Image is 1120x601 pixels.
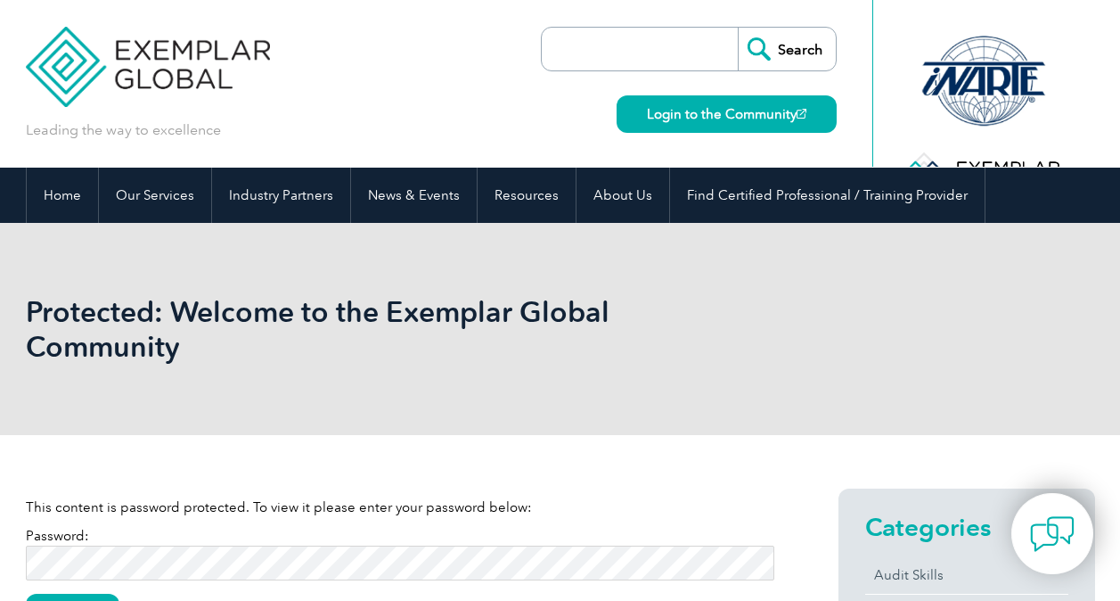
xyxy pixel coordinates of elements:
[670,168,985,223] a: Find Certified Professional / Training Provider
[26,498,774,517] p: This content is password protected. To view it please enter your password below:
[576,168,669,223] a: About Us
[865,513,1068,541] h2: Categories
[26,120,221,140] p: Leading the way to excellence
[99,168,211,223] a: Our Services
[865,556,1068,594] a: Audit Skills
[738,28,836,70] input: Search
[26,528,774,571] label: Password:
[797,109,806,119] img: open_square.png
[26,294,710,364] h1: Protected: Welcome to the Exemplar Global Community
[212,168,350,223] a: Industry Partners
[27,168,98,223] a: Home
[26,546,774,580] input: Password:
[617,95,837,133] a: Login to the Community
[1030,512,1075,556] img: contact-chat.png
[351,168,477,223] a: News & Events
[478,168,576,223] a: Resources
